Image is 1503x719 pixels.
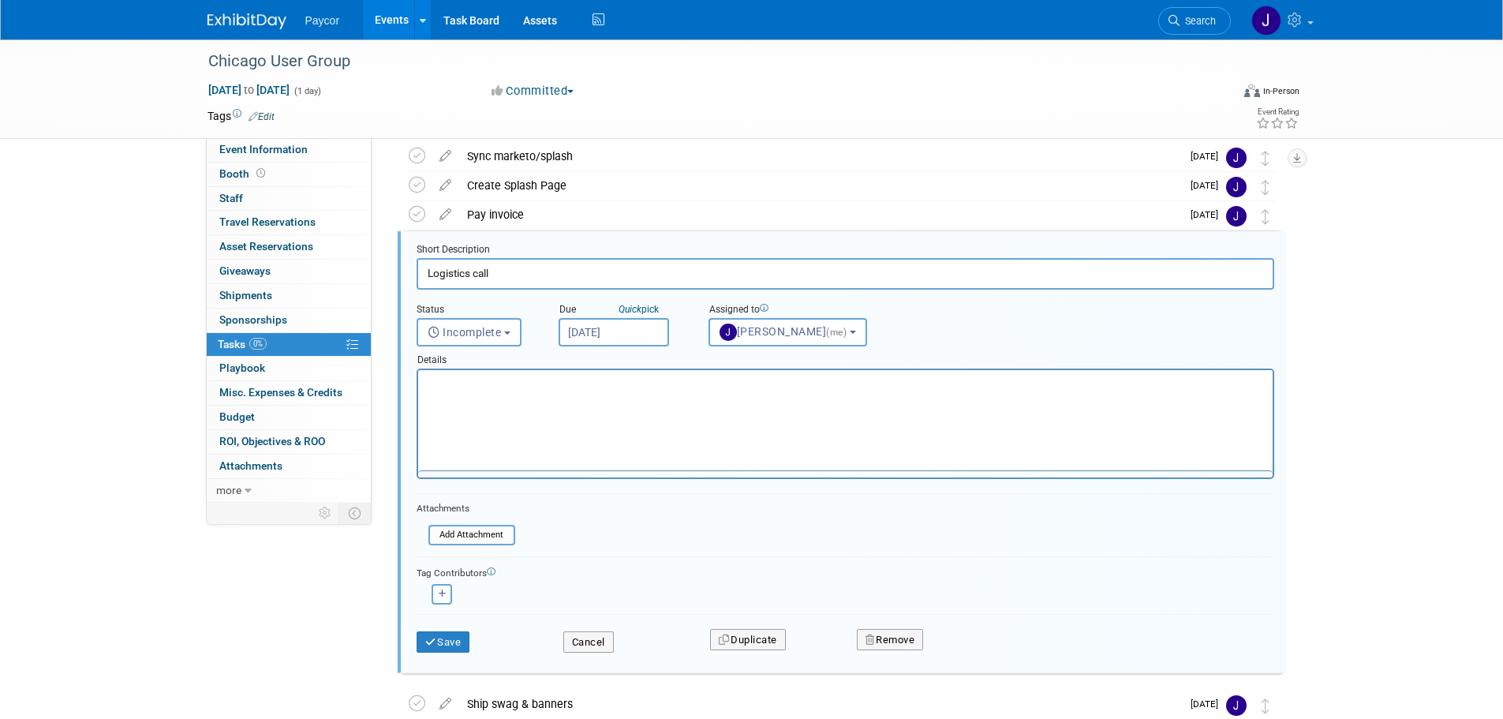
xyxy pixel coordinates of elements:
[459,172,1181,199] div: Create Splash Page
[563,631,614,653] button: Cancel
[219,143,308,155] span: Event Information
[203,47,1207,76] div: Chicago User Group
[559,303,685,318] div: Due
[1226,206,1247,227] img: Jenny Campbell
[417,346,1274,369] div: Details
[207,138,371,162] a: Event Information
[207,357,371,380] a: Playbook
[219,240,313,253] span: Asset Reservations
[207,284,371,308] a: Shipments
[219,264,271,277] span: Giveaways
[219,289,272,301] span: Shipments
[1180,15,1216,27] span: Search
[207,406,371,429] a: Budget
[208,108,275,124] td: Tags
[1226,177,1247,197] img: Jenny Campbell
[338,503,371,523] td: Toggle Event Tabs
[428,326,502,339] span: Incomplete
[459,143,1181,170] div: Sync marketo/splash
[1262,209,1269,224] i: Move task
[432,697,459,711] a: edit
[709,303,905,318] div: Assigned to
[417,631,470,653] button: Save
[1191,209,1226,220] span: [DATE]
[207,479,371,503] a: more
[417,564,1274,580] div: Tag Contributors
[857,629,924,651] button: Remove
[1251,6,1281,36] img: Jenny Campbell
[207,455,371,478] a: Attachments
[459,201,1181,228] div: Pay invoice
[1191,698,1226,710] span: [DATE]
[207,211,371,234] a: Travel Reservations
[619,304,641,315] i: Quick
[826,327,847,338] span: (me)
[207,235,371,259] a: Asset Reservations
[710,629,786,651] button: Duplicate
[1262,180,1269,195] i: Move task
[1158,7,1231,35] a: Search
[253,167,268,179] span: Booth not reserved yet
[709,318,867,346] button: [PERSON_NAME](me)
[249,338,267,350] span: 0%
[208,13,286,29] img: ExhibitDay
[1226,695,1247,716] img: Jenny Campbell
[418,370,1273,470] iframe: Rich Text Area
[207,430,371,454] a: ROI, Objectives & ROO
[218,338,267,350] span: Tasks
[312,503,339,523] td: Personalize Event Tab Strip
[1256,108,1299,116] div: Event Rating
[417,303,535,318] div: Status
[219,313,287,326] span: Sponsorships
[417,258,1274,289] input: Name of task or a short description
[219,459,282,472] span: Attachments
[486,83,580,99] button: Committed
[720,325,850,338] span: [PERSON_NAME]
[208,83,290,97] span: [DATE] [DATE]
[219,215,316,228] span: Travel Reservations
[615,303,662,316] a: Quickpick
[1262,85,1299,97] div: In-Person
[207,163,371,186] a: Booth
[219,192,243,204] span: Staff
[207,309,371,332] a: Sponsorships
[432,208,459,222] a: edit
[207,260,371,283] a: Giveaways
[1138,82,1300,106] div: Event Format
[207,187,371,211] a: Staff
[417,502,515,515] div: Attachments
[417,243,1274,258] div: Short Description
[207,381,371,405] a: Misc. Expenses & Credits
[219,386,342,399] span: Misc. Expenses & Credits
[1244,84,1260,97] img: Format-Inperson.png
[432,178,459,193] a: edit
[216,484,241,496] span: more
[219,410,255,423] span: Budget
[1226,148,1247,168] img: Jenny Campbell
[305,14,340,27] span: Paycor
[1262,151,1269,166] i: Move task
[1191,151,1226,162] span: [DATE]
[249,111,275,122] a: Edit
[219,361,265,374] span: Playbook
[459,691,1181,717] div: Ship swag & banners
[1262,698,1269,713] i: Move task
[1191,180,1226,191] span: [DATE]
[432,149,459,163] a: edit
[219,167,268,180] span: Booth
[207,333,371,357] a: Tasks0%
[241,84,256,96] span: to
[417,318,522,346] button: Incomplete
[559,318,669,346] input: Due Date
[219,435,325,448] span: ROI, Objectives & ROO
[293,86,321,96] span: (1 day)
